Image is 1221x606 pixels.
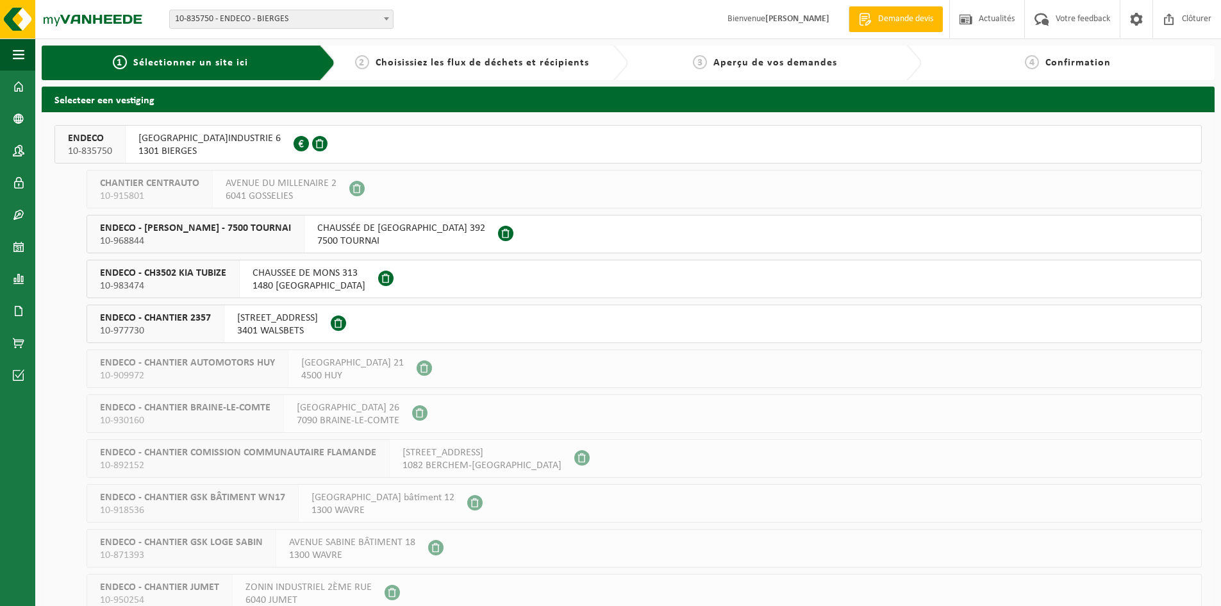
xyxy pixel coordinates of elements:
span: 10-835750 - ENDECO - BIERGES [170,10,393,28]
span: ENDECO - [PERSON_NAME] - 7500 TOURNAI [100,222,291,235]
span: AVENUE SABINE BÂTIMENT 18 [289,536,415,549]
span: 3401 WALSBETS [237,324,318,337]
span: [STREET_ADDRESS] [403,446,561,459]
span: 10-835750 [68,145,112,158]
a: Demande devis [849,6,943,32]
span: 2 [355,55,369,69]
button: ENDECO - CH3502 KIA TUBIZE 10-983474 CHAUSSEE DE MONS 3131480 [GEOGRAPHIC_DATA] [87,260,1202,298]
button: ENDECO 10-835750 [GEOGRAPHIC_DATA]INDUSTRIE 61301 BIERGES [54,125,1202,164]
span: ENDECO - CHANTIER 2357 [100,312,211,324]
span: 10-909972 [100,369,275,382]
span: ZONIN INDUSTRIEL 2ÈME RUE [245,581,372,594]
span: 7090 BRAINE-LE-COMTE [297,414,399,427]
span: ENDECO - CHANTIER GSK LOGE SABIN [100,536,263,549]
span: 10-892152 [100,459,376,472]
span: 1301 BIERGES [138,145,281,158]
span: CHAUSSÉE DE [GEOGRAPHIC_DATA] 392 [317,222,485,235]
span: CHAUSSEE DE MONS 313 [253,267,365,280]
span: 4 [1025,55,1039,69]
span: [GEOGRAPHIC_DATA] 26 [297,401,399,414]
span: ENDECO - CHANTIER AUTOMOTORS HUY [100,357,275,369]
span: ENDECO - CHANTIER BRAINE-LE-COMTE [100,401,270,414]
span: 7500 TOURNAI [317,235,485,248]
span: 10-918536 [100,504,285,517]
span: [STREET_ADDRESS] [237,312,318,324]
span: 1300 WAVRE [289,549,415,562]
span: ENDECO [68,132,112,145]
span: 1 [113,55,127,69]
span: 10-977730 [100,324,211,337]
span: [GEOGRAPHIC_DATA] bâtiment 12 [311,491,454,504]
span: CHANTIER CENTRAUTO [100,177,199,190]
span: Choisissiez les flux de déchets et récipients [376,58,589,68]
span: 1480 [GEOGRAPHIC_DATA] [253,280,365,292]
span: 1300 WAVRE [311,504,454,517]
span: Demande devis [875,13,936,26]
span: ENDECO - CHANTIER GSK BÂTIMENT WN17 [100,491,285,504]
button: ENDECO - [PERSON_NAME] - 7500 TOURNAI 10-968844 CHAUSSÉE DE [GEOGRAPHIC_DATA] 3927500 TOURNAI [87,215,1202,253]
span: ENDECO - CH3502 KIA TUBIZE [100,267,226,280]
h2: Selecteer een vestiging [42,87,1215,112]
span: 3 [693,55,707,69]
span: 10-835750 - ENDECO - BIERGES [169,10,394,29]
button: ENDECO - CHANTIER 2357 10-977730 [STREET_ADDRESS]3401 WALSBETS [87,305,1202,343]
span: 4500 HUY [301,369,404,382]
span: Aperçu de vos demandes [713,58,837,68]
span: 10-968844 [100,235,291,248]
span: 10-871393 [100,549,263,562]
span: 6041 GOSSELIES [226,190,336,203]
strong: [PERSON_NAME] [765,14,829,24]
span: ENDECO - CHANTIER COMISSION COMMUNAUTAIRE FLAMANDE [100,446,376,459]
span: 10-930160 [100,414,270,427]
span: [GEOGRAPHIC_DATA]INDUSTRIE 6 [138,132,281,145]
span: Sélectionner un site ici [133,58,248,68]
iframe: chat widget [6,578,214,606]
span: 10-915801 [100,190,199,203]
span: [GEOGRAPHIC_DATA] 21 [301,357,404,369]
span: 10-983474 [100,280,226,292]
span: 1082 BERCHEM-[GEOGRAPHIC_DATA] [403,459,561,472]
span: Confirmation [1045,58,1111,68]
span: AVENUE DU MILLENAIRE 2 [226,177,336,190]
